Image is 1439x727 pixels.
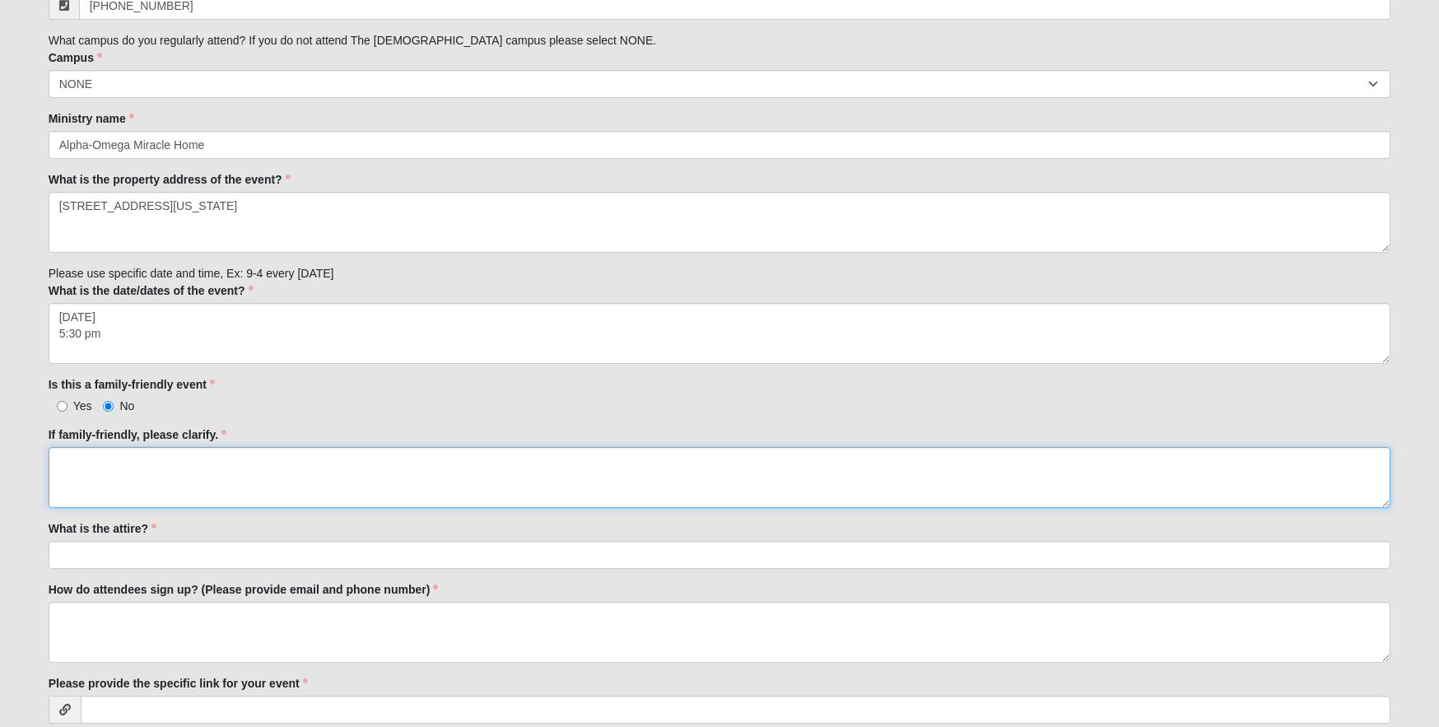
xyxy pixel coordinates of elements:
label: What is the date/dates of the event? [49,282,254,299]
input: Yes [57,401,68,412]
label: How do attendees sign up? (Please provide email and phone number) [49,581,439,598]
label: Is this a family-friendly event [49,376,215,393]
span: Yes [73,399,92,412]
label: What is the property address of the event? [49,171,291,188]
input: No [103,401,114,412]
label: What is the attire? [49,520,156,537]
label: Campus [49,49,102,66]
label: Please provide the specific link for your event [49,675,308,692]
label: If family-friendly, please clarify. [49,426,226,443]
label: Ministry name [49,110,134,127]
span: No [119,399,134,412]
